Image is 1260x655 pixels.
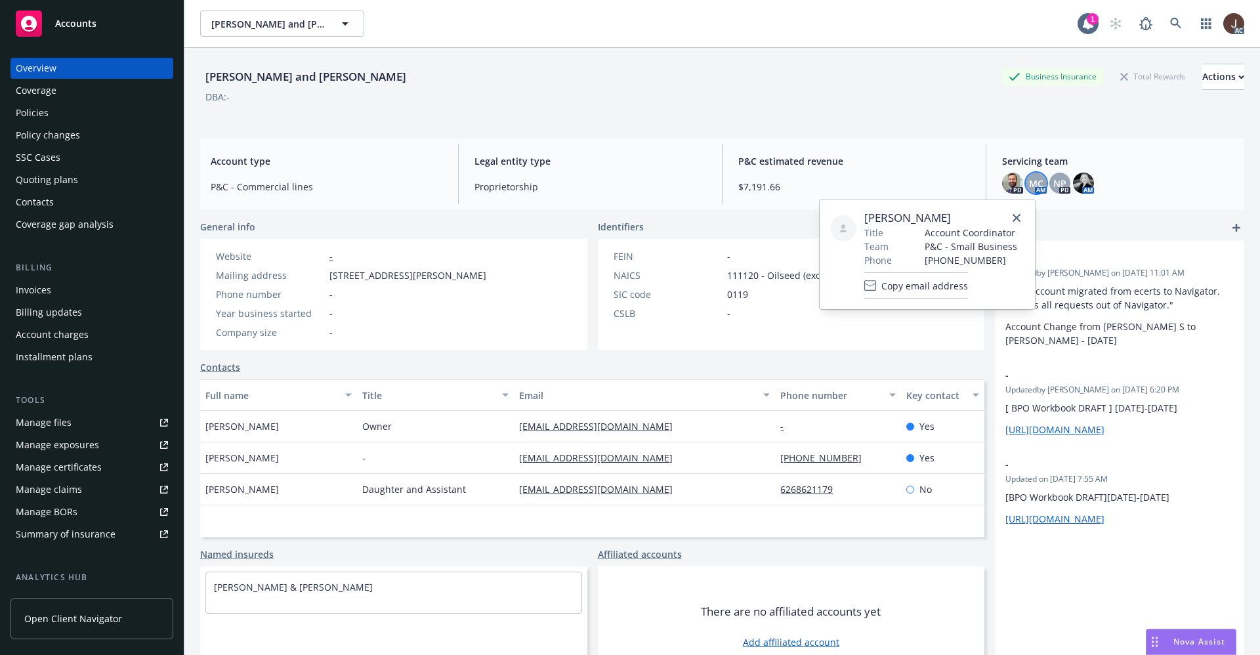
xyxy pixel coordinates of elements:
[519,420,683,433] a: [EMAIL_ADDRESS][DOMAIN_NAME]
[919,482,932,496] span: No
[16,434,99,455] div: Manage exposures
[10,347,173,368] a: Installment plans
[216,287,324,301] div: Phone number
[1005,320,1234,347] p: Account Change from [PERSON_NAME] S to [PERSON_NAME] - [DATE]
[1005,251,1200,265] span: -
[10,5,173,42] a: Accounts
[1202,64,1244,90] button: Actions
[738,154,970,168] span: P&C estimated revenue
[906,389,965,402] div: Key contact
[925,240,1017,253] span: P&C - Small Business
[16,102,49,123] div: Policies
[1002,68,1103,85] div: Business Insurance
[16,324,89,345] div: Account charges
[1005,423,1104,436] a: [URL][DOMAIN_NAME]
[200,360,240,374] a: Contacts
[864,272,968,299] button: Copy email address
[925,253,1017,267] span: [PHONE_NUMBER]
[1005,457,1200,471] span: -
[614,268,722,282] div: NAICS
[1173,636,1225,647] span: Nova Assist
[10,80,173,101] a: Coverage
[1114,68,1192,85] div: Total Rewards
[205,482,279,496] span: [PERSON_NAME]
[16,80,56,101] div: Coverage
[10,457,173,478] a: Manage certificates
[200,220,255,234] span: General info
[16,457,102,478] div: Manage certificates
[1005,368,1200,382] span: -
[1029,177,1043,190] span: MC
[329,250,333,263] a: -
[211,17,325,31] span: [PERSON_NAME] and [PERSON_NAME]
[1202,64,1244,89] div: Actions
[614,249,722,263] div: FEIN
[16,169,78,190] div: Quoting plans
[216,268,324,282] div: Mailing address
[614,287,722,301] div: SIC code
[1005,490,1234,504] p: [BPO Workbook DRAFT][DATE]-[DATE]
[919,419,934,433] span: Yes
[864,253,892,267] span: Phone
[598,547,682,561] a: Affiliated accounts
[10,261,173,274] div: Billing
[901,379,984,411] button: Key contact
[10,102,173,123] a: Policies
[329,268,486,282] span: [STREET_ADDRESS][PERSON_NAME]
[1193,11,1219,37] a: Switch app
[16,58,56,79] div: Overview
[16,479,82,500] div: Manage claims
[1005,384,1234,396] span: Updated by [PERSON_NAME] on [DATE] 6:20 PM
[519,389,755,402] div: Email
[10,434,173,455] a: Manage exposures
[10,147,173,168] a: SSC Cases
[1223,13,1244,34] img: photo
[362,419,392,433] span: Owner
[727,249,730,263] span: -
[614,306,722,320] div: CSLB
[16,147,60,168] div: SSC Cases
[780,389,881,402] div: Phone number
[16,412,72,433] div: Manage files
[727,287,748,301] span: 0119
[864,240,889,253] span: Team
[780,420,794,433] a: -
[10,280,173,301] a: Invoices
[10,324,173,345] a: Account charges
[995,447,1244,536] div: -Updated on [DATE] 7:55 AM[BPO Workbook DRAFT][DATE]-[DATE][URL][DOMAIN_NAME]
[925,226,1017,240] span: Account Coordinator
[10,192,173,213] a: Contacts
[10,479,173,500] a: Manage claims
[864,210,1017,226] span: [PERSON_NAME]
[519,483,683,496] a: [EMAIL_ADDRESS][DOMAIN_NAME]
[16,280,51,301] div: Invoices
[1228,220,1244,236] a: add
[211,154,442,168] span: Account type
[995,358,1244,447] div: -Updatedby [PERSON_NAME] on [DATE] 6:20 PM[ BPO Workbook DRAFT ] [DATE]-[DATE][URL][DOMAIN_NAME]
[780,452,872,464] a: [PHONE_NUMBER]
[16,501,77,522] div: Manage BORs
[743,635,839,649] a: Add affiliated account
[1087,13,1099,25] div: 1
[16,125,80,146] div: Policy changes
[1102,11,1129,37] a: Start snowing
[780,483,843,496] a: 6268621179
[10,302,173,323] a: Billing updates
[200,547,274,561] a: Named insureds
[357,379,514,411] button: Title
[10,571,173,584] div: Analytics hub
[727,306,730,320] span: -
[514,379,775,411] button: Email
[200,11,364,37] button: [PERSON_NAME] and [PERSON_NAME]
[16,214,114,235] div: Coverage gap analysis
[16,302,82,323] div: Billing updates
[1146,629,1236,655] button: Nova Assist
[1005,513,1104,525] a: [URL][DOMAIN_NAME]
[1133,11,1159,37] a: Report a Bug
[200,68,411,85] div: [PERSON_NAME] and [PERSON_NAME]
[10,501,173,522] a: Manage BORs
[214,581,373,593] a: [PERSON_NAME] & [PERSON_NAME]
[1002,173,1023,194] img: photo
[775,379,900,411] button: Phone number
